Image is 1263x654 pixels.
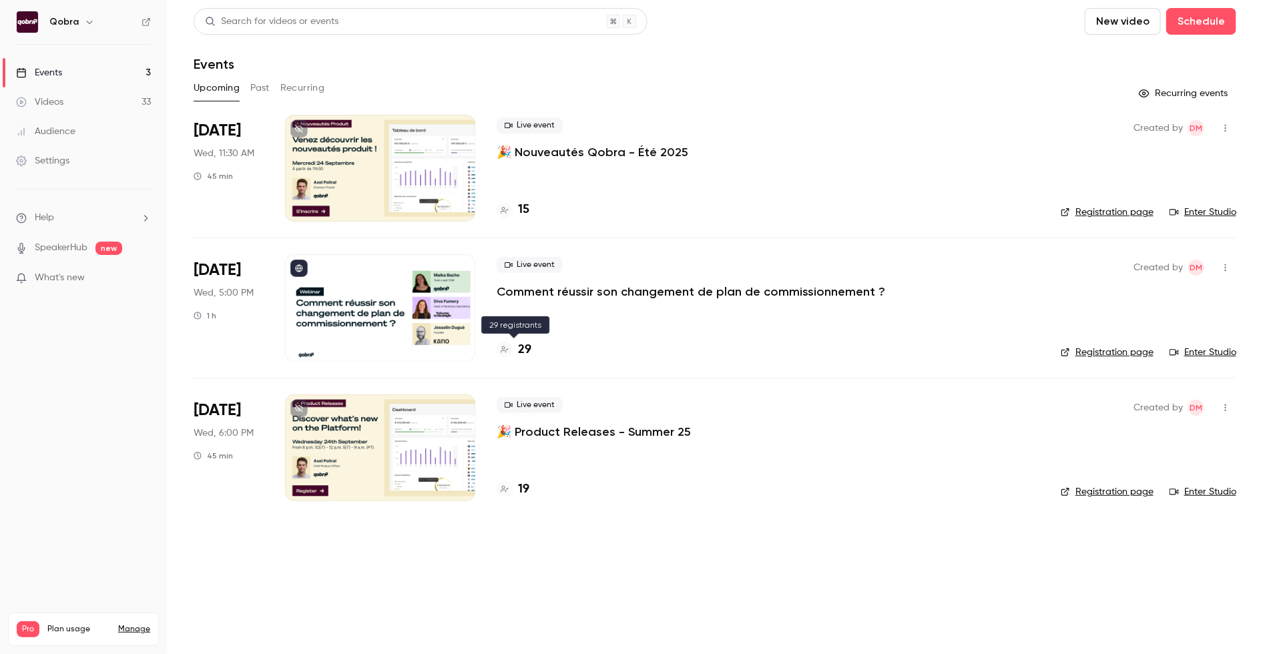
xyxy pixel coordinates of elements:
span: Live event [497,397,563,413]
div: Sep 24 Wed, 5:00 PM (Europe/Paris) [194,254,264,361]
span: Wed, 5:00 PM [194,286,254,300]
div: 45 min [194,450,233,461]
h1: Events [194,56,234,72]
div: Sep 24 Wed, 11:30 AM (Europe/Paris) [194,115,264,222]
span: [DATE] [194,260,241,281]
span: Wed, 11:30 AM [194,147,254,160]
span: Created by [1133,400,1183,416]
span: Created by [1133,260,1183,276]
h4: 29 [518,341,531,359]
span: DM [1190,400,1203,416]
img: Qobra [17,11,38,33]
span: DM [1190,260,1203,276]
span: Dylan Manceau [1188,120,1204,136]
a: Registration page [1061,485,1154,499]
div: 45 min [194,171,233,182]
span: Plan usage [47,624,110,635]
a: Enter Studio [1170,346,1236,359]
a: 15 [497,201,529,219]
div: Audience [16,125,75,138]
a: 19 [497,480,529,499]
h6: Qobra [49,15,79,29]
a: Manage [118,624,150,635]
span: Dylan Manceau [1188,260,1204,276]
a: Enter Studio [1170,206,1236,219]
h4: 15 [518,201,529,219]
li: help-dropdown-opener [16,211,151,225]
button: Upcoming [194,77,240,99]
span: What's new [35,271,85,285]
div: Settings [16,154,69,168]
button: Schedule [1166,8,1236,35]
span: Live event [497,117,563,133]
span: Help [35,211,54,225]
iframe: Noticeable Trigger [135,272,151,284]
span: Created by [1133,120,1183,136]
div: Videos [16,95,63,109]
span: Wed, 6:00 PM [194,426,254,440]
div: Sep 24 Wed, 6:00 PM (Europe/Paris) [194,394,264,501]
div: Events [16,66,62,79]
span: [DATE] [194,120,241,141]
span: Dylan Manceau [1188,400,1204,416]
a: 🎉 Product Releases - Summer 25 [497,424,691,440]
h4: 19 [518,480,529,499]
a: Comment réussir son changement de plan de commissionnement ? [497,284,885,300]
a: Registration page [1061,346,1154,359]
span: Live event [497,257,563,273]
a: Registration page [1061,206,1154,219]
a: Enter Studio [1170,485,1236,499]
button: Recurring events [1133,83,1236,104]
span: new [95,242,122,255]
a: 🎉 Nouveautés Qobra - Été 2025 [497,144,688,160]
button: Past [250,77,270,99]
span: [DATE] [194,400,241,421]
a: SpeakerHub [35,241,87,255]
button: Recurring [280,77,325,99]
button: New video [1085,8,1161,35]
a: 29 [497,341,531,359]
div: Search for videos or events [205,15,338,29]
span: Pro [17,621,39,637]
div: 1 h [194,310,216,321]
span: DM [1190,120,1203,136]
